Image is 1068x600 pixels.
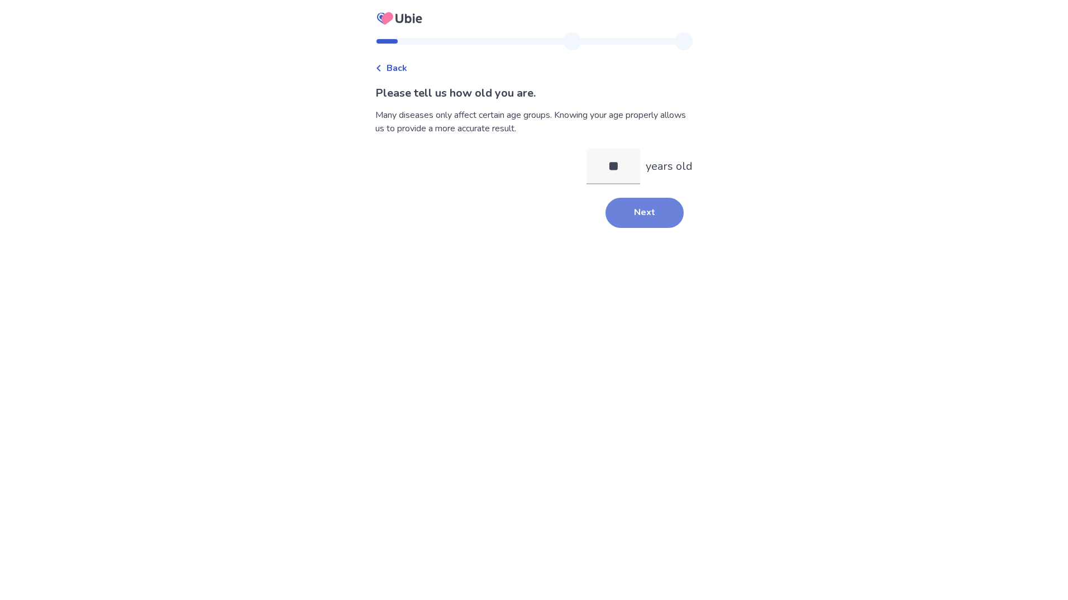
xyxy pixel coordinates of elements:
[646,158,693,175] p: years old
[587,149,640,184] input: years old
[375,108,693,135] div: Many diseases only affect certain age groups. Knowing your age properly allows us to provide a mo...
[375,85,693,102] p: Please tell us how old you are.
[605,198,684,228] button: Next
[387,61,407,75] span: Back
